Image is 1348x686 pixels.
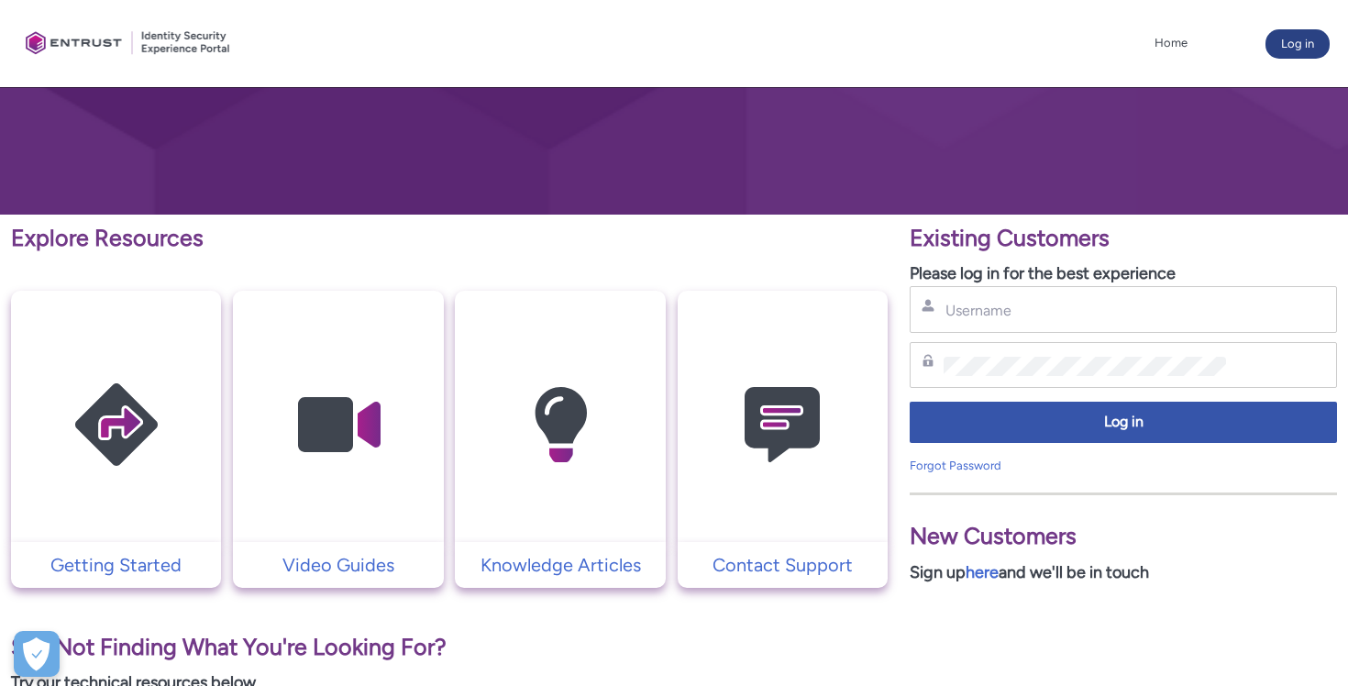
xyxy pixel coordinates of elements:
span: Log in [922,412,1325,433]
p: Existing Customers [910,221,1337,256]
a: Getting Started [11,551,221,579]
img: Video Guides [251,326,425,524]
div: Cookie Preferences [14,631,60,677]
p: Please log in for the best experience [910,261,1337,286]
a: Video Guides [233,551,443,579]
img: Getting Started [29,326,204,524]
a: Knowledge Articles [455,551,665,579]
a: Contact Support [678,551,888,579]
button: Open Preferences [14,631,60,677]
p: Sign up and we'll be in touch [910,560,1337,585]
p: New Customers [910,519,1337,554]
img: Contact Support [695,326,869,524]
a: here [966,562,999,582]
img: Knowledge Articles [473,326,647,524]
p: Getting Started [20,551,212,579]
a: Home [1150,29,1192,57]
button: Log in [1265,29,1330,59]
input: Username [944,301,1226,320]
p: Contact Support [687,551,878,579]
p: Video Guides [242,551,434,579]
button: Log in [910,402,1337,443]
p: Still Not Finding What You're Looking For? [11,630,888,665]
p: Knowledge Articles [464,551,656,579]
p: Explore Resources [11,221,888,256]
a: Forgot Password [910,459,1001,472]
